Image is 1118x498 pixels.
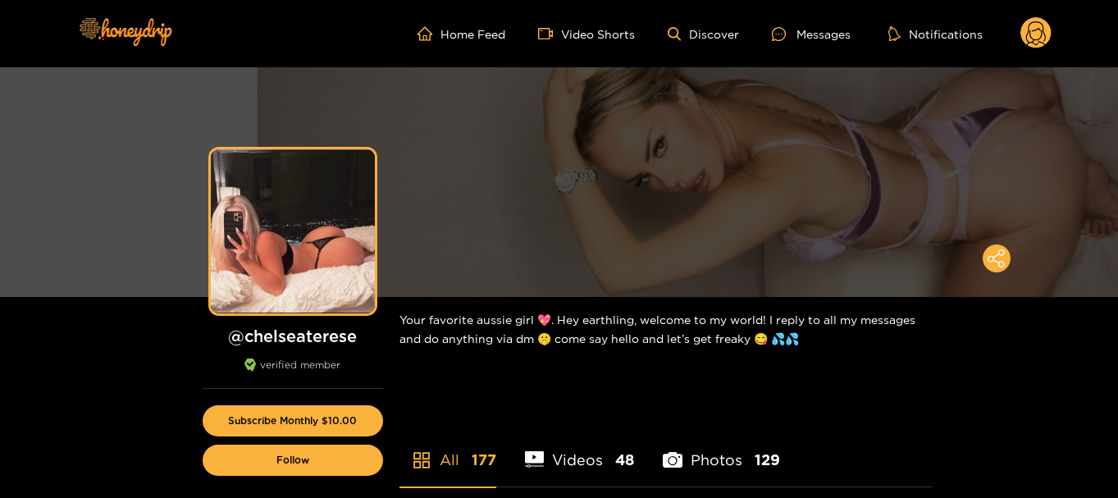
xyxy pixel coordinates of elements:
span: home [418,26,440,41]
span: 129 [755,450,780,470]
h1: @ chelseaterese [203,326,383,346]
span: 48 [615,450,634,470]
li: Videos [525,413,635,487]
a: Video Shorts [538,26,635,41]
button: Follow [203,445,383,476]
li: All [399,413,496,487]
span: video-camera [538,26,561,41]
button: Notifications [883,25,988,42]
span: appstore [412,450,431,470]
div: Your favorite aussie girl 💖. Hey earthling, welcome to my world! I reply to all my messages and d... [399,297,933,361]
a: Discover [668,27,739,41]
li: Photos [663,413,780,487]
span: Follow [276,455,309,466]
a: Home Feed [418,26,505,41]
span: 177 [472,450,496,470]
div: Messages [772,25,851,43]
button: Subscribe Monthly $10.00 [203,405,383,436]
div: verified member [203,359,383,389]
